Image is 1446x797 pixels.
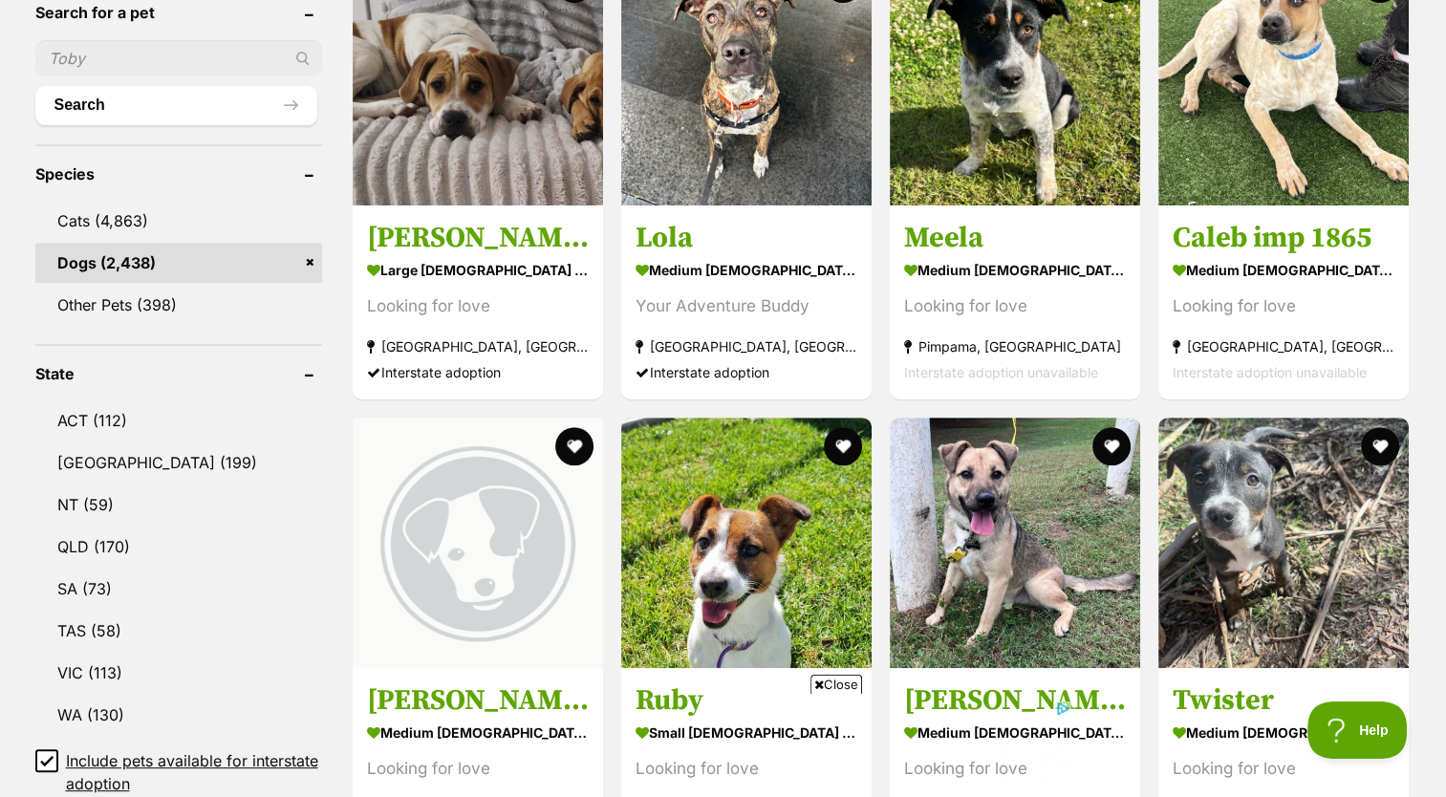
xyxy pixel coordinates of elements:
strong: [GEOGRAPHIC_DATA], [GEOGRAPHIC_DATA] [367,334,589,359]
h3: Ruby [636,682,857,719]
div: Interstate adoption [367,359,589,385]
strong: medium [DEMOGRAPHIC_DATA] Dog [367,719,589,746]
h3: [PERSON_NAME] [367,682,589,719]
h3: Caleb imp 1865 [1173,220,1394,256]
div: Your Adventure Buddy [636,293,857,319]
a: [PERSON_NAME] large [DEMOGRAPHIC_DATA] Dog Looking for love [GEOGRAPHIC_DATA], [GEOGRAPHIC_DATA] ... [353,205,603,399]
strong: medium [DEMOGRAPHIC_DATA] Dog [636,256,857,284]
span: Close [810,675,862,694]
strong: Pimpama, [GEOGRAPHIC_DATA] [904,334,1126,359]
iframe: Help Scout Beacon - Open [1307,701,1408,759]
a: Meela medium [DEMOGRAPHIC_DATA] Dog Looking for love Pimpama, [GEOGRAPHIC_DATA] Interstate adopti... [890,205,1140,399]
a: Other Pets (398) [35,285,322,325]
a: ACT (112) [35,400,322,441]
img: Twister - Border Collie x Staffordshire Bull Terrier x Jack Russell Terrier Dog [1158,418,1409,668]
button: favourite [1092,427,1131,465]
div: Looking for love [904,293,1126,319]
button: Search [35,86,317,124]
div: Looking for love [367,293,589,319]
h3: Meela [904,220,1126,256]
strong: [GEOGRAPHIC_DATA], [GEOGRAPHIC_DATA] [1173,334,1394,359]
a: Caleb imp 1865 medium [DEMOGRAPHIC_DATA] Dog Looking for love [GEOGRAPHIC_DATA], [GEOGRAPHIC_DATA... [1158,205,1409,399]
span: Interstate adoption unavailable [904,364,1098,380]
a: QLD (170) [35,527,322,567]
a: Lola medium [DEMOGRAPHIC_DATA] Dog Your Adventure Buddy [GEOGRAPHIC_DATA], [GEOGRAPHIC_DATA] Inte... [621,205,872,399]
a: VIC (113) [35,653,322,693]
a: [GEOGRAPHIC_DATA] (199) [35,442,322,483]
div: Looking for love [367,756,589,782]
header: Search for a pet [35,4,322,21]
a: NT (59) [35,485,322,525]
div: Looking for love [1173,293,1394,319]
h3: [PERSON_NAME] [367,220,589,256]
strong: medium [DEMOGRAPHIC_DATA] Dog [1173,719,1394,746]
h3: [PERSON_NAME] [904,682,1126,719]
div: Interstate adoption [636,359,857,385]
a: Include pets available for interstate adoption [35,749,322,795]
a: WA (130) [35,695,322,735]
img: Joey - German Shepherd Dog [890,418,1140,668]
span: Interstate adoption unavailable [1173,364,1367,380]
strong: [GEOGRAPHIC_DATA], [GEOGRAPHIC_DATA] [636,334,857,359]
iframe: Advertisement [376,701,1071,787]
a: SA (73) [35,569,322,609]
input: Toby [35,40,322,76]
img: Ruby - Jack Russell Terrier Dog [621,418,872,668]
strong: medium [DEMOGRAPHIC_DATA] Dog [904,256,1126,284]
button: favourite [1362,427,1400,465]
div: Looking for love [1173,756,1394,782]
span: Include pets available for interstate adoption [66,749,322,795]
a: Cats (4,863) [35,201,322,241]
a: Dogs (2,438) [35,243,322,283]
h3: Twister [1173,682,1394,719]
button: favourite [824,427,862,465]
strong: large [DEMOGRAPHIC_DATA] Dog [367,256,589,284]
strong: medium [DEMOGRAPHIC_DATA] Dog [1173,256,1394,284]
a: TAS (58) [35,611,322,651]
header: State [35,365,322,382]
h3: Lola [636,220,857,256]
button: favourite [555,427,594,465]
header: Species [35,165,322,183]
